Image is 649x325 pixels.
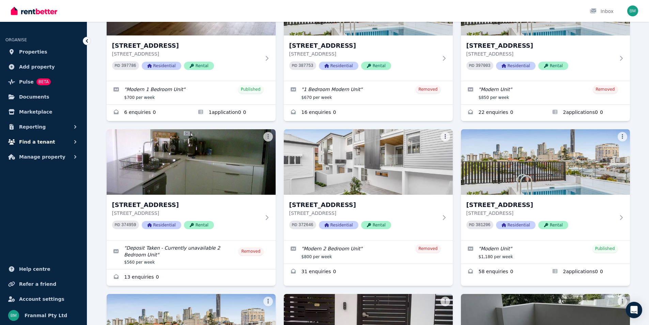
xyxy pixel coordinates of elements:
span: Manage property [19,153,65,161]
a: Documents [5,90,81,104]
a: Applications for 157 Harcourt St, New Farm [545,264,630,280]
button: Find a tenant [5,135,81,149]
a: Enquiries for 4/157 Harcourt St, New Farm [284,105,453,121]
h3: [STREET_ADDRESS] [112,41,261,50]
small: PID [292,223,297,227]
span: Reporting [19,123,46,131]
span: Rental [361,221,391,229]
a: 9/36 Buruda St, Chermside[STREET_ADDRESS][STREET_ADDRESS]PID 374959ResidentialRental [107,129,276,240]
span: Residential [142,221,181,229]
span: Rental [538,62,568,70]
span: Rental [184,221,214,229]
a: 11/157 Harcourt St, New Farm[STREET_ADDRESS][STREET_ADDRESS]PID 372646ResidentialRental [284,129,453,240]
a: Account settings [5,292,81,306]
a: Applications for 6/157 Harcourt St, New Farm [545,105,630,121]
button: More options [263,132,273,142]
small: PID [115,64,120,68]
button: More options [263,297,273,306]
button: More options [441,297,450,306]
a: Edit listing: Modern 2 Bedroom Unit [284,240,453,264]
img: 157 Harcourt St, New Farm [461,129,630,195]
p: [STREET_ADDRESS] [289,50,438,57]
img: 11/157 Harcourt St, New Farm [284,129,453,195]
p: [STREET_ADDRESS] [466,50,615,57]
code: 381206 [476,223,490,227]
h3: [STREET_ADDRESS] [112,200,261,210]
a: Edit listing: 1 Bedroom Modern Unit [284,81,453,104]
button: More options [441,132,450,142]
img: 9/36 Buruda St, Chermside [107,129,276,195]
h3: [STREET_ADDRESS] [466,41,615,50]
span: Residential [319,62,358,70]
p: [STREET_ADDRESS] [112,210,261,217]
a: Enquiries for 6/157 Harcourt St, New Farm [461,105,545,121]
small: PID [292,64,297,68]
small: PID [469,64,475,68]
span: BETA [36,78,51,85]
code: 397003 [476,63,490,68]
span: Rental [184,62,214,70]
span: Residential [496,221,536,229]
button: Manage property [5,150,81,164]
span: Residential [319,221,358,229]
button: More options [618,132,627,142]
code: 397786 [121,63,136,68]
a: Enquiries for 157 Harcourt St, New Farm [461,264,545,280]
button: Reporting [5,120,81,134]
img: RentBetter [11,6,57,16]
img: Franmal Pty Ltd [627,5,638,16]
code: 372646 [298,223,313,227]
span: Refer a friend [19,280,56,288]
span: Rental [538,221,568,229]
div: Inbox [590,8,614,15]
span: Residential [142,62,181,70]
a: Marketplace [5,105,81,119]
a: PulseBETA [5,75,81,89]
span: Account settings [19,295,64,303]
span: Franmal Pty Ltd [25,311,67,320]
span: Help centre [19,265,50,273]
span: Marketplace [19,108,52,116]
p: [STREET_ADDRESS] [289,210,438,217]
img: Franmal Pty Ltd [8,310,19,321]
span: Add property [19,63,55,71]
span: Documents [19,93,49,101]
h3: [STREET_ADDRESS] [289,200,438,210]
code: 374959 [121,223,136,227]
a: Enquiries for 11/157 Harcourt St, New Farm [284,264,453,280]
small: PID [115,223,120,227]
a: Applications for 1/157 Harcourt St, New Farm [191,105,276,121]
h3: [STREET_ADDRESS] [289,41,438,50]
button: More options [618,297,627,306]
span: Rental [361,62,391,70]
a: Enquiries for 9/36 Buruda St, Chermside [107,269,276,286]
small: PID [469,223,475,227]
a: Edit listing: Deposit Taken - Currently unavailable 2 Bedroom Unit [107,240,276,269]
a: Properties [5,45,81,59]
a: Edit listing: Modern Unit [461,240,630,264]
a: Add property [5,60,81,74]
span: Residential [496,62,536,70]
p: [STREET_ADDRESS] [112,50,261,57]
span: Properties [19,48,47,56]
span: Find a tenant [19,138,55,146]
a: 157 Harcourt St, New Farm[STREET_ADDRESS][STREET_ADDRESS]PID 381206ResidentialRental [461,129,630,240]
a: Enquiries for 1/157 Harcourt St, New Farm [107,105,191,121]
p: [STREET_ADDRESS] [466,210,615,217]
a: Edit listing: Modern Unit [461,81,630,104]
h3: [STREET_ADDRESS] [466,200,615,210]
code: 387753 [298,63,313,68]
span: ORGANISE [5,38,27,42]
div: Open Intercom Messenger [626,302,642,318]
a: Refer a friend [5,277,81,291]
span: Pulse [19,78,34,86]
a: Edit listing: Modern 1 Bedroom Unit [107,81,276,104]
a: Help centre [5,262,81,276]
